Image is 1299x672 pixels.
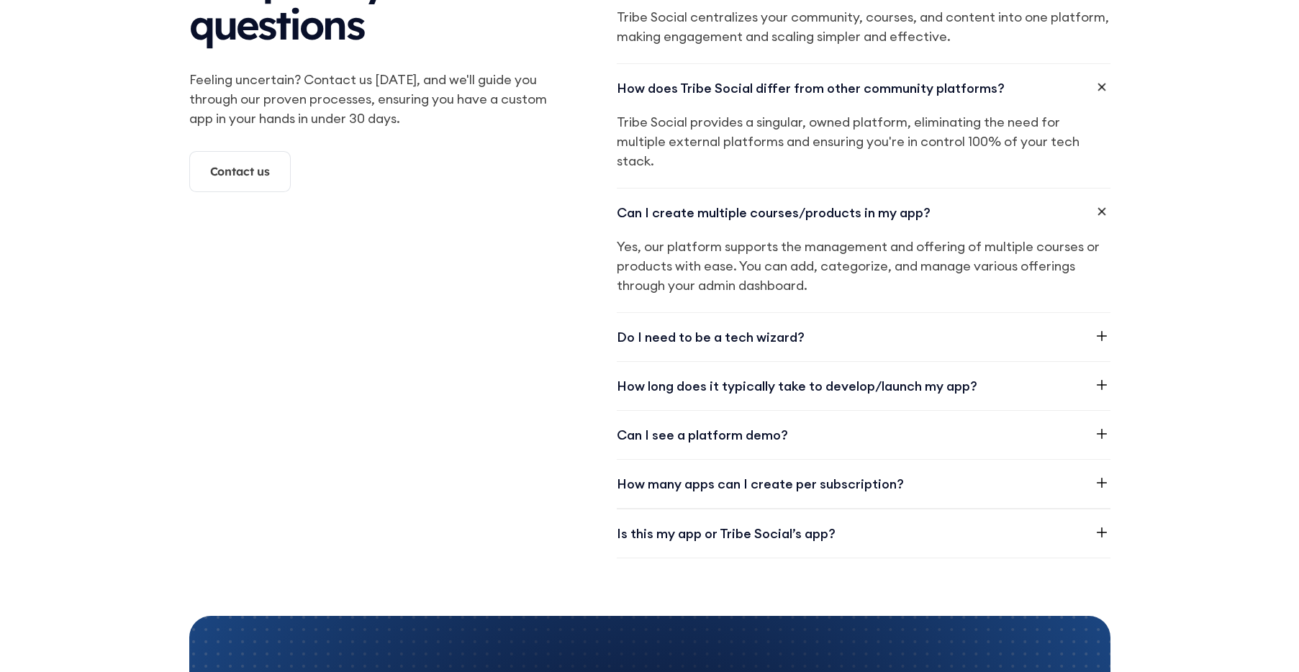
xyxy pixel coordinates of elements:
[617,327,805,347] div: Do I need to be a tech wizard?
[189,151,291,191] a: Contact us
[617,112,1110,171] p: Tribe Social provides a singular, owned platform, eliminating the need for multiple external plat...
[617,474,904,494] div: How many apps can I create per subscription?
[617,203,931,222] div: Can I create multiple courses/products in my app?
[617,78,1005,98] div: How does Tribe Social differ from other community platforms?
[617,7,1110,46] p: Tribe Social centralizes your community, courses, and content into one platform, making engagemen...
[189,70,559,128] p: Feeling uncertain? Contact us [DATE], and we'll guide you through our proven processes, ensuring ...
[617,425,788,445] div: Can I see a platform demo?
[617,376,977,396] div: How long does it typically take to develop/launch my app?
[617,237,1110,295] p: Yes, our platform supports the management and offering of multiple courses or products with ease....
[617,524,836,543] div: Is this my app or Tribe Social’s app?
